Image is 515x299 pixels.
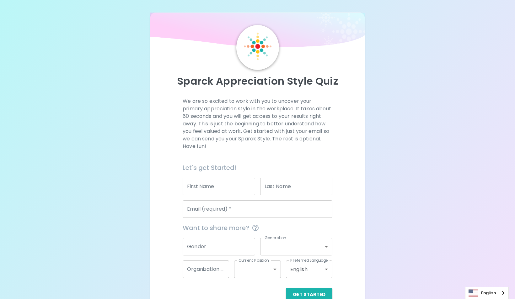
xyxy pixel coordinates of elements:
[252,224,259,232] svg: This information is completely confidential and only used for aggregated appreciation studies at ...
[183,223,332,233] span: Want to share more?
[150,13,365,50] img: wave
[158,75,357,87] p: Sparck Appreciation Style Quiz
[465,287,508,299] a: English
[290,258,328,263] label: Preferred Language
[465,287,509,299] div: Language
[286,260,332,278] div: English
[465,287,509,299] aside: Language selected: English
[244,33,271,60] img: Sparck Logo
[239,258,269,263] label: Current Position
[265,235,286,240] label: Generation
[183,163,332,173] h6: Let's get Started!
[183,97,332,150] p: We are so excited to work with you to uncover your primary appreciation style in the workplace. I...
